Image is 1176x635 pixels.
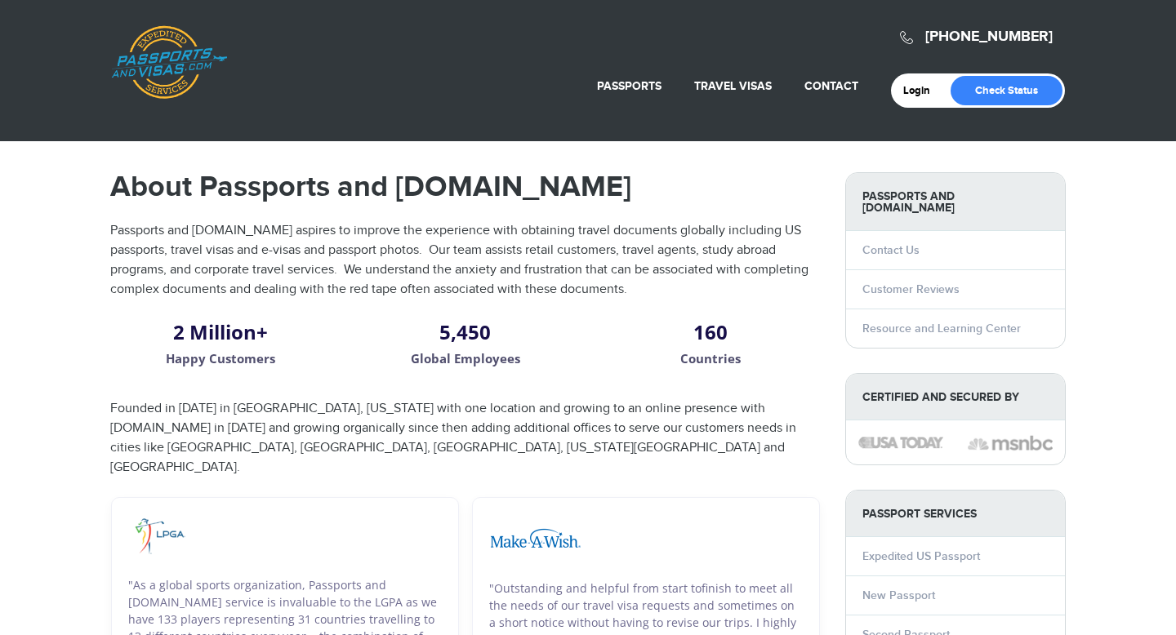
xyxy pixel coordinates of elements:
img: image description [858,437,943,448]
a: Contact Us [862,243,920,257]
a: Travel Visas [694,79,772,93]
strong: Certified and Secured by [846,374,1065,420]
img: image description [489,514,582,562]
a: [PHONE_NUMBER] [925,28,1053,46]
p: Global Employees [355,349,576,368]
p: Happy Customers [110,349,331,368]
a: Expedited US Passport [862,549,980,563]
h2: 2 Million+ [110,327,331,337]
p: Founded in [DATE] in [GEOGRAPHIC_DATA], [US_STATE] with one location and growing to an online pre... [110,399,821,477]
h2: 5,450 [355,327,576,337]
a: Resource and Learning Center [862,322,1021,335]
a: Passports [597,79,661,93]
p: Passports and [DOMAIN_NAME] aspires to improve the experience with obtaining travel documents glo... [110,221,821,300]
p: Countries [600,349,821,368]
a: Contact [804,79,858,93]
h1: About Passports and [DOMAIN_NAME] [110,172,821,202]
a: New Passport [862,588,935,602]
strong: Passports and [DOMAIN_NAME] [846,173,1065,231]
a: Check Status [951,76,1062,105]
a: Passports & [DOMAIN_NAME] [111,25,227,99]
strong: PASSPORT SERVICES [846,491,1065,537]
img: image description [968,433,1053,453]
h2: 160 [600,327,821,337]
img: image description [128,514,189,559]
a: Login [903,84,942,97]
a: Customer Reviews [862,282,960,296]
